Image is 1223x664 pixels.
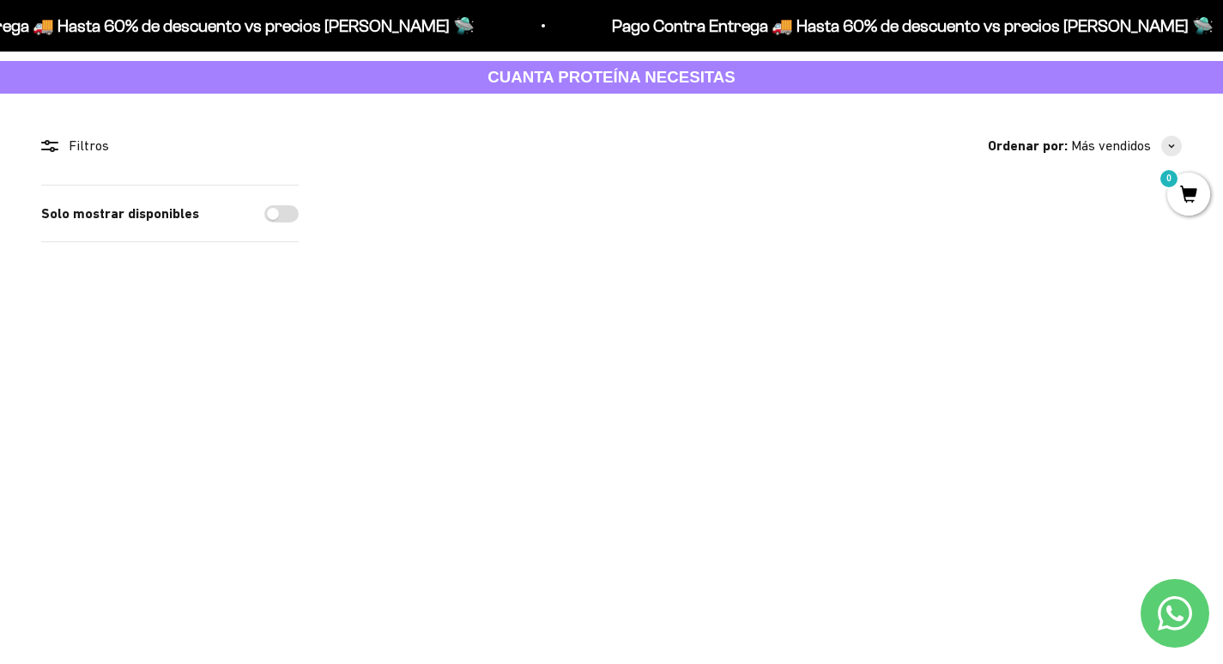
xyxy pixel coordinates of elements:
a: 0 [1167,186,1210,205]
strong: CUANTA PROTEÍNA NECESITAS [487,68,736,86]
button: Más vendidos [1071,135,1182,157]
div: Filtros [41,135,299,157]
mark: 0 [1159,168,1179,189]
p: Pago Contra Entrega 🚚 Hasta 60% de descuento vs precios [PERSON_NAME] 🛸 [610,12,1212,40]
span: Más vendidos [1071,135,1151,157]
span: Ordenar por: [988,135,1068,157]
label: Solo mostrar disponibles [41,203,199,225]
